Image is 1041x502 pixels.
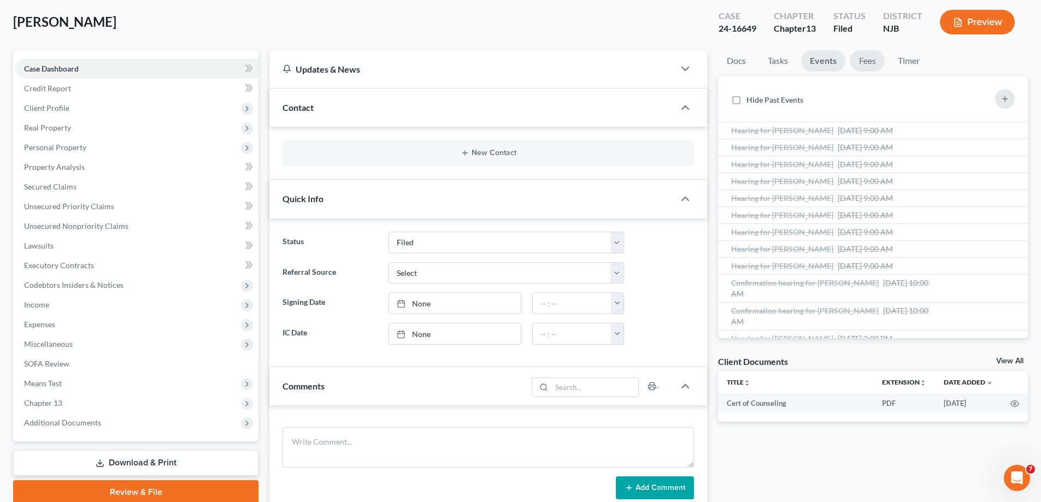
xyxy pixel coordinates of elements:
[731,210,833,220] span: Hearing for [PERSON_NAME]
[759,50,797,72] a: Tasks
[996,357,1024,365] a: View All
[24,221,128,231] span: Unsecured Nonpriority Claims
[15,354,258,374] a: SOFA Review
[552,378,639,397] input: Search...
[731,227,833,237] span: Hearing for [PERSON_NAME]
[15,197,258,216] a: Unsecured Priority Claims
[833,22,866,35] div: Filed
[15,79,258,98] a: Credit Report
[731,160,833,169] span: Hearing for [PERSON_NAME]
[746,95,803,104] span: Hide Past Events
[838,193,893,203] span: [DATE] 9:00 AM
[24,300,49,309] span: Income
[24,359,69,368] span: SOFA Review
[718,393,873,413] td: Cert of Counseling
[719,22,756,35] div: 24-16649
[291,149,685,157] button: New Contact
[838,227,893,237] span: [DATE] 9:00 AM
[731,278,879,287] span: Confirmation hearing for [PERSON_NAME]
[838,334,892,343] span: [DATE] 2:00 PM
[389,323,521,344] a: None
[838,261,893,270] span: [DATE] 9:00 AM
[883,22,922,35] div: NJB
[806,23,816,33] span: 13
[24,241,54,250] span: Lawsuits
[277,323,383,345] label: IC Date
[24,398,62,407] span: Chapter 13
[731,306,928,326] span: [DATE] 10:00 AM
[24,103,69,113] span: Client Profile
[935,393,1002,413] td: [DATE]
[838,210,893,220] span: [DATE] 9:00 AM
[801,50,845,72] a: Events
[986,380,993,386] i: expand_more
[13,450,258,476] a: Download & Print
[15,59,258,79] a: Case Dashboard
[838,126,893,135] span: [DATE] 9:00 AM
[24,418,101,427] span: Additional Documents
[15,236,258,256] a: Lawsuits
[24,64,79,73] span: Case Dashboard
[277,262,383,284] label: Referral Source
[24,182,77,191] span: Secured Claims
[533,323,611,344] input: -- : --
[719,10,756,22] div: Case
[889,50,928,72] a: Timer
[24,320,55,329] span: Expenses
[24,379,62,388] span: Means Test
[283,193,324,204] span: Quick Info
[731,261,833,270] span: Hearing for [PERSON_NAME]
[24,202,114,211] span: Unsecured Priority Claims
[774,22,816,35] div: Chapter
[774,10,816,22] div: Chapter
[731,278,928,298] span: [DATE] 10:00 AM
[616,476,694,499] button: Add Comment
[15,157,258,177] a: Property Analysis
[24,162,85,172] span: Property Analysis
[838,160,893,169] span: [DATE] 9:00 AM
[944,378,993,386] a: Date Added expand_more
[838,176,893,186] span: [DATE] 9:00 AM
[24,261,94,270] span: Executory Contracts
[873,393,935,413] td: PDF
[283,63,661,75] div: Updates & News
[15,216,258,236] a: Unsecured Nonpriority Claims
[24,143,86,152] span: Personal Property
[277,232,383,253] label: Status
[718,50,755,72] a: Docs
[24,123,71,132] span: Real Property
[731,176,833,186] span: Hearing for [PERSON_NAME]
[24,280,123,290] span: Codebtors Insiders & Notices
[940,10,1015,34] button: Preview
[24,84,71,93] span: Credit Report
[883,10,922,22] div: District
[24,339,73,349] span: Miscellaneous
[533,293,611,314] input: -- : --
[283,381,325,391] span: Comments
[838,143,893,152] span: [DATE] 9:00 AM
[731,306,879,315] span: Confirmation hearing for [PERSON_NAME]
[731,193,833,203] span: Hearing for [PERSON_NAME]
[920,380,926,386] i: unfold_more
[15,256,258,275] a: Executory Contracts
[277,292,383,314] label: Signing Date
[718,356,788,367] div: Client Documents
[838,244,893,253] span: [DATE] 9:00 AM
[15,177,258,197] a: Secured Claims
[389,293,521,314] a: None
[727,378,750,386] a: Titleunfold_more
[13,14,116,29] span: [PERSON_NAME]
[850,50,885,72] a: Fees
[744,380,750,386] i: unfold_more
[731,143,833,152] span: Hearing for [PERSON_NAME]
[731,334,833,343] span: Hearing for [PERSON_NAME]
[1004,465,1030,491] iframe: Intercom live chat
[731,244,833,253] span: Hearing for [PERSON_NAME]
[882,378,926,386] a: Extensionunfold_more
[833,10,866,22] div: Status
[1026,465,1035,474] span: 7
[731,126,833,135] span: Hearing for [PERSON_NAME]
[283,102,314,113] span: Contact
